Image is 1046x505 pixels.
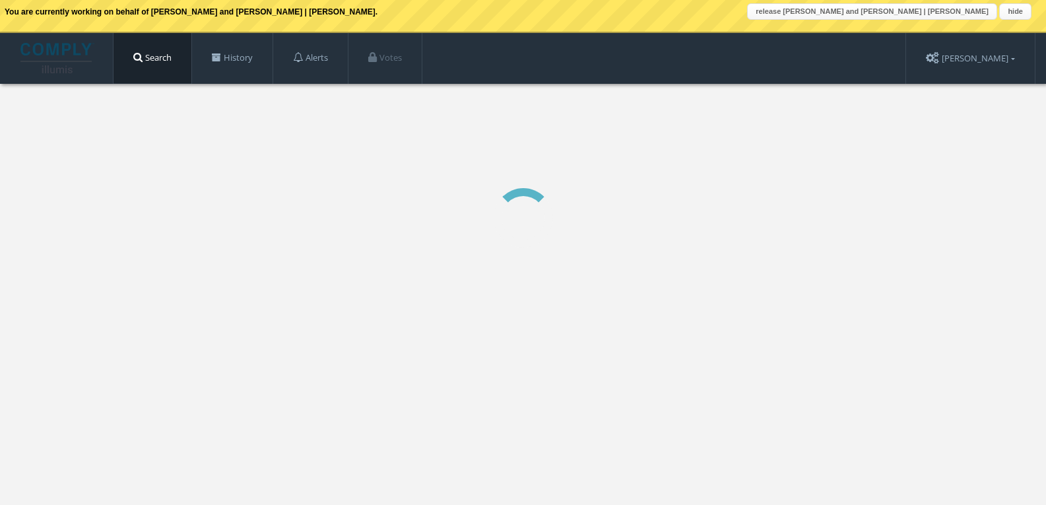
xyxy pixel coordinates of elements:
a: Search [114,33,191,83]
img: illumis [20,43,94,73]
a: History [192,33,273,83]
button: hide [999,3,1031,20]
a: Alerts [273,33,348,83]
button: release [PERSON_NAME] and [PERSON_NAME] | [PERSON_NAME] [747,3,997,20]
b: You are currently working on behalf of [PERSON_NAME] and [PERSON_NAME] | [PERSON_NAME]. [5,7,377,17]
a: [PERSON_NAME] [906,33,1035,84]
